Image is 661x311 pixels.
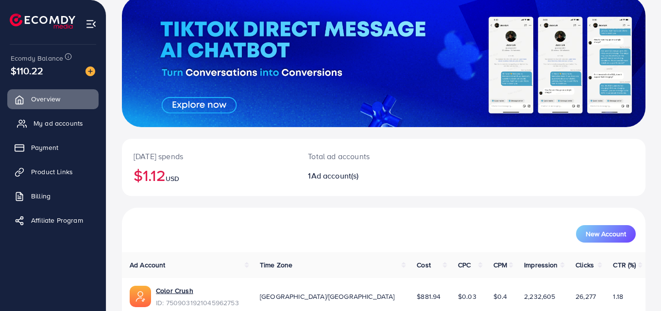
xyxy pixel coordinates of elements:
span: Billing [31,191,51,201]
a: Product Links [7,162,99,181]
button: New Account [576,225,636,243]
span: $881.94 [417,292,441,301]
span: Product Links [31,167,73,177]
a: Payment [7,138,99,157]
img: ic-ads-acc.e4c84228.svg [130,286,151,307]
a: Billing [7,186,99,206]
span: USD [166,174,179,183]
span: Ad account(s) [311,170,359,181]
span: 26,277 [576,292,596,301]
span: CTR (%) [613,260,636,270]
a: Color Crush [156,286,239,295]
span: Overview [31,94,60,104]
span: Payment [31,143,58,152]
span: 2,232,605 [524,292,555,301]
a: Overview [7,89,99,109]
img: menu [85,18,97,30]
img: logo [10,14,75,29]
img: image [85,66,95,76]
h2: $1.12 [134,166,285,184]
span: Impression [524,260,558,270]
span: $0.03 [458,292,476,301]
span: Affiliate Program [31,215,83,225]
span: ID: 7509031921045962753 [156,298,239,308]
p: [DATE] spends [134,150,285,162]
p: Total ad accounts [308,150,416,162]
span: [GEOGRAPHIC_DATA]/[GEOGRAPHIC_DATA] [260,292,395,301]
span: Cost [417,260,431,270]
h2: 1 [308,171,416,180]
span: $110.22 [11,64,43,78]
span: Ad Account [130,260,166,270]
span: 1.18 [613,292,623,301]
span: CPM [493,260,507,270]
span: Clicks [576,260,594,270]
iframe: Chat [620,267,654,304]
span: Time Zone [260,260,292,270]
a: Affiliate Program [7,211,99,230]
span: $0.4 [493,292,508,301]
span: My ad accounts [34,118,83,128]
span: Ecomdy Balance [11,53,63,63]
a: My ad accounts [7,114,99,133]
span: CPC [458,260,471,270]
span: New Account [586,230,626,237]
